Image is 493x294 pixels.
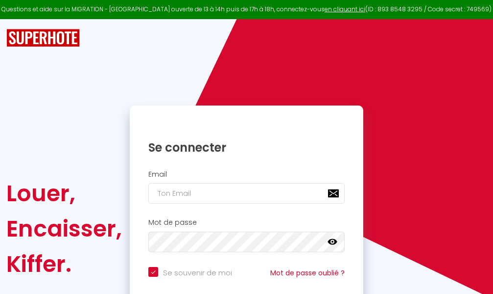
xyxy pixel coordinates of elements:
img: SuperHote logo [6,29,80,47]
div: Louer, [6,176,122,211]
h1: Se connecter [148,140,345,155]
div: Encaisser, [6,211,122,246]
a: en cliquant ici [325,5,365,13]
h2: Mot de passe [148,218,345,227]
input: Ton Email [148,183,345,204]
div: Kiffer. [6,246,122,282]
h2: Email [148,170,345,179]
a: Mot de passe oublié ? [270,268,345,278]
